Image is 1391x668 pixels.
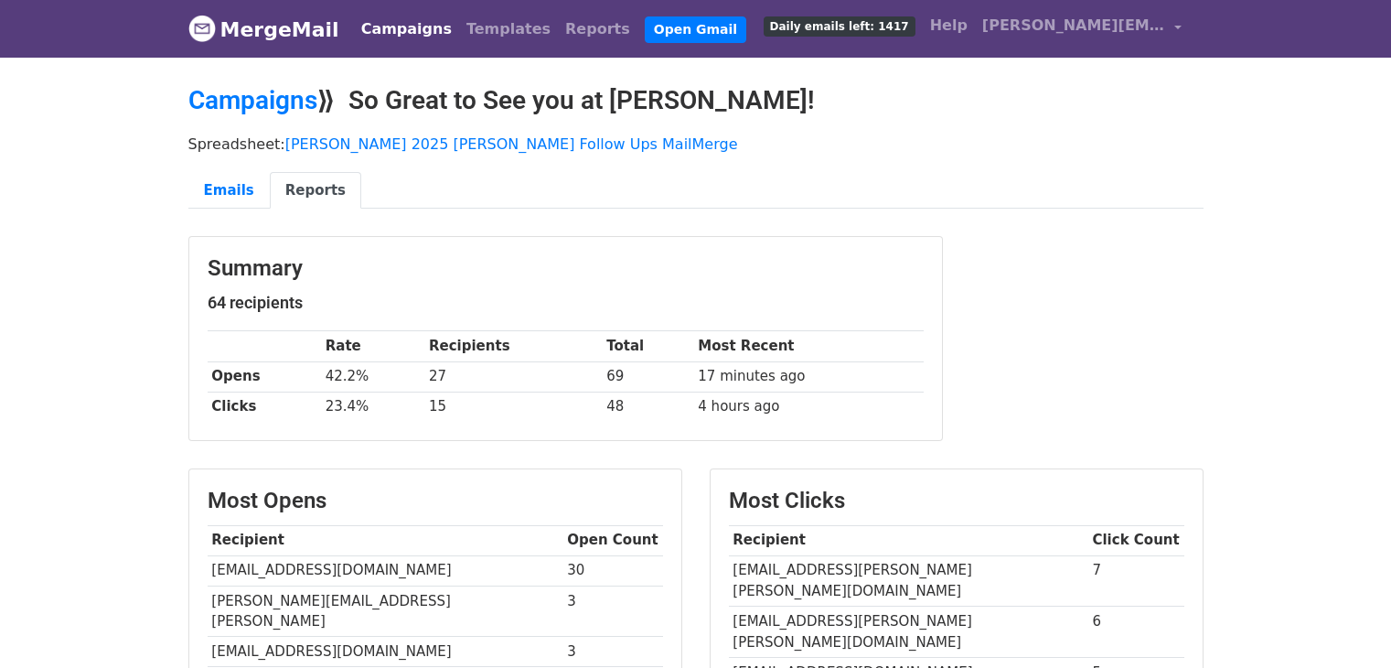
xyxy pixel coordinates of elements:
[975,7,1189,50] a: [PERSON_NAME][EMAIL_ADDRESS][DOMAIN_NAME]
[321,361,424,392] td: 42.2%
[270,172,361,210] a: Reports
[208,555,563,586] td: [EMAIL_ADDRESS][DOMAIN_NAME]
[1088,607,1184,658] td: 6
[424,392,602,422] td: 15
[208,293,924,313] h5: 64 recipients
[563,586,663,637] td: 3
[982,15,1165,37] span: [PERSON_NAME][EMAIL_ADDRESS][DOMAIN_NAME]
[729,555,1088,607] td: [EMAIL_ADDRESS][PERSON_NAME][PERSON_NAME][DOMAIN_NAME]
[424,331,602,361] th: Recipients
[208,525,563,555] th: Recipient
[764,16,915,37] span: Daily emails left: 1417
[188,10,339,48] a: MergeMail
[563,555,663,586] td: 30
[558,11,637,48] a: Reports
[208,488,663,514] h3: Most Opens
[756,7,923,44] a: Daily emails left: 1417
[208,586,563,637] td: [PERSON_NAME][EMAIL_ADDRESS][PERSON_NAME]
[602,392,693,422] td: 48
[188,85,317,115] a: Campaigns
[602,331,693,361] th: Total
[321,392,424,422] td: 23.4%
[1088,525,1184,555] th: Click Count
[354,11,459,48] a: Campaigns
[188,15,216,42] img: MergeMail logo
[923,7,975,44] a: Help
[563,637,663,667] td: 3
[208,361,321,392] th: Opens
[424,361,602,392] td: 27
[459,11,558,48] a: Templates
[321,331,424,361] th: Rate
[694,361,924,392] td: 17 minutes ago
[694,331,924,361] th: Most Recent
[285,135,738,153] a: [PERSON_NAME] 2025 [PERSON_NAME] Follow Ups MailMerge
[188,135,1204,154] p: Spreadsheet:
[208,392,321,422] th: Clicks
[645,16,746,43] a: Open Gmail
[188,85,1204,116] h2: ⟫ So Great to See you at [PERSON_NAME]!
[602,361,693,392] td: 69
[563,525,663,555] th: Open Count
[729,525,1088,555] th: Recipient
[208,255,924,282] h3: Summary
[208,637,563,667] td: [EMAIL_ADDRESS][DOMAIN_NAME]
[729,607,1088,658] td: [EMAIL_ADDRESS][PERSON_NAME][PERSON_NAME][DOMAIN_NAME]
[188,172,270,210] a: Emails
[1088,555,1184,607] td: 7
[694,392,924,422] td: 4 hours ago
[729,488,1184,514] h3: Most Clicks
